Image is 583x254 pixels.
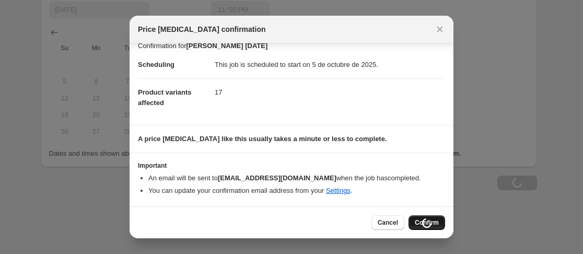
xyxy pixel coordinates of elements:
li: You can update your confirmation email address from your . [148,186,445,196]
b: [EMAIL_ADDRESS][DOMAIN_NAME] [218,174,336,182]
dd: 17 [215,78,445,106]
b: [PERSON_NAME] [DATE] [186,42,267,50]
span: Product variants affected [138,88,192,107]
button: Close [433,22,447,37]
span: Price [MEDICAL_DATA] confirmation [138,24,266,34]
span: Scheduling [138,61,174,68]
b: A price [MEDICAL_DATA] like this usually takes a minute or less to complete. [138,135,387,143]
a: Settings [326,187,351,194]
span: Cancel [378,218,398,227]
button: Cancel [371,215,404,230]
p: Confirmation for [138,41,445,51]
dd: This job is scheduled to start on 5 de octubre de 2025. [215,51,445,78]
h3: Important [138,161,445,170]
li: An email will be sent to when the job has completed . [148,173,445,183]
